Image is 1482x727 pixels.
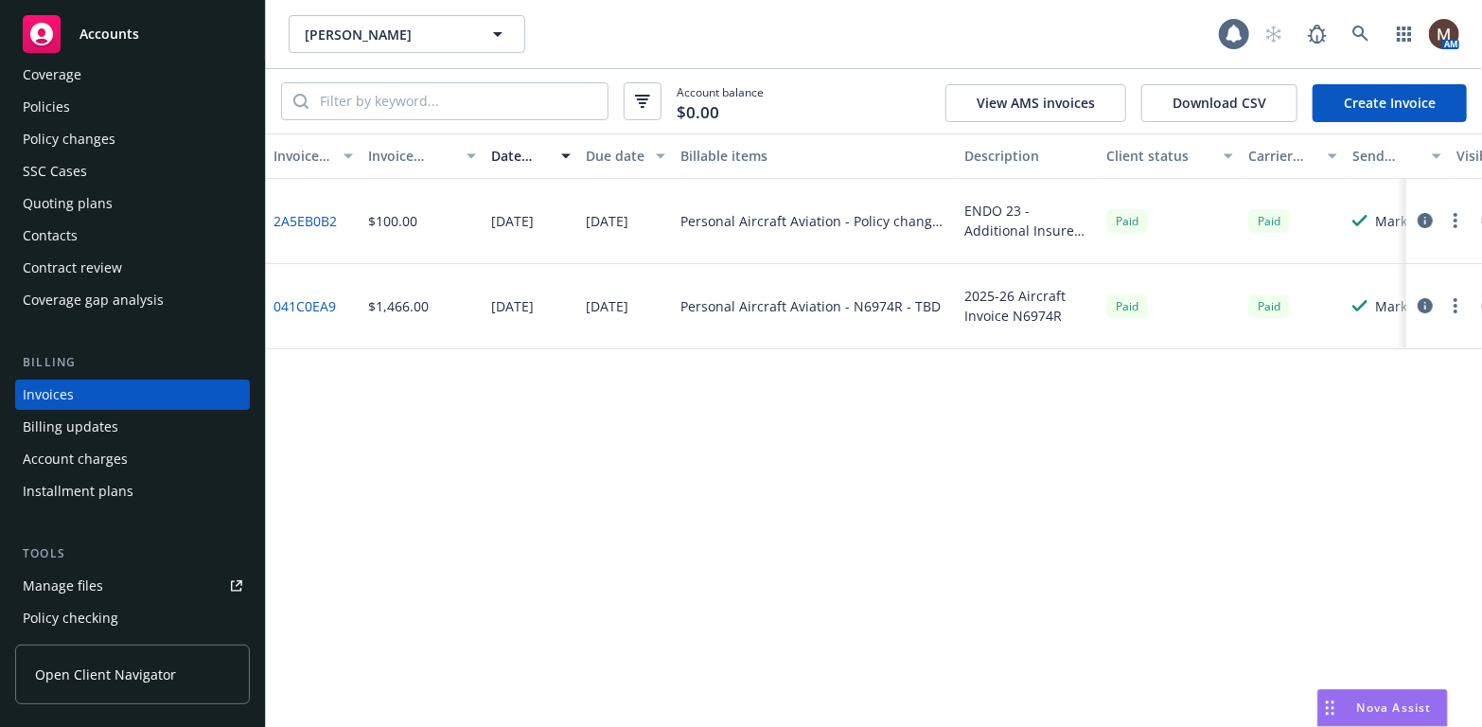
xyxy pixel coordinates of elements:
div: Personal Aircraft Aviation - Policy change - LA 000314181-01 [680,211,949,231]
a: Search [1342,15,1380,53]
a: Coverage gap analysis [15,285,250,315]
div: Manage files [23,571,103,601]
a: Policy changes [15,124,250,154]
div: Invoice amount [368,146,455,166]
button: Due date [578,133,673,179]
div: Paid [1106,209,1148,233]
div: Client status [1106,146,1212,166]
button: Billable items [673,133,957,179]
a: Report a Bug [1298,15,1336,53]
div: Due date [586,146,644,166]
div: Billing updates [23,412,118,442]
span: $0.00 [677,100,719,125]
button: Nova Assist [1317,689,1448,727]
a: Billing updates [15,412,250,442]
button: Carrier status [1241,133,1345,179]
div: Quoting plans [23,188,113,219]
button: Client status [1099,133,1241,179]
div: Marked as sent [1375,211,1441,231]
a: Switch app [1385,15,1423,53]
div: [DATE] [586,211,628,231]
div: Coverage gap analysis [23,285,164,315]
div: Billable items [680,146,949,166]
a: Policies [15,92,250,122]
button: Send result [1345,133,1449,179]
div: Invoices [23,380,74,410]
a: Create Invoice [1313,84,1467,122]
button: Download CSV [1141,84,1297,122]
div: [DATE] [491,296,534,316]
div: 2025-26 Aircraft Invoice N6974R [964,286,1091,326]
button: [PERSON_NAME] [289,15,525,53]
div: Paid [1248,294,1290,318]
div: $1,466.00 [368,296,429,316]
div: ENDO 23 - Additional Insured - City of Livermore Include Primary & Non-Contributory, AP $100, eff... [964,201,1091,240]
a: SSC Cases [15,156,250,186]
a: 041C0EA9 [273,296,336,316]
button: Invoice ID [266,133,361,179]
button: Description [957,133,1099,179]
a: Start snowing [1255,15,1293,53]
div: Policy changes [23,124,115,154]
div: Date issued [491,146,550,166]
div: $100.00 [368,211,417,231]
div: Coverage [23,60,81,90]
div: Paid [1248,209,1290,233]
input: Filter by keyword... [309,83,608,119]
div: Marked as sent [1375,296,1441,316]
a: Policy checking [15,603,250,633]
div: Billing [15,353,250,372]
div: [DATE] [586,296,628,316]
div: Drag to move [1318,690,1342,726]
div: SSC Cases [23,156,87,186]
div: Account charges [23,444,128,474]
button: Date issued [484,133,578,179]
button: Invoice amount [361,133,484,179]
div: Policy checking [23,603,118,633]
a: Quoting plans [15,188,250,219]
span: Account balance [677,84,764,118]
a: 2A5EB0B2 [273,211,337,231]
div: Contract review [23,253,122,283]
div: Paid [1106,294,1148,318]
span: [PERSON_NAME] [305,25,468,44]
div: Carrier status [1248,146,1316,166]
div: [DATE] [491,211,534,231]
div: Description [964,146,1091,166]
button: View AMS invoices [945,84,1126,122]
span: Nova Assist [1357,700,1432,716]
a: Contract review [15,253,250,283]
a: Accounts [15,8,250,61]
a: Installment plans [15,476,250,506]
div: Tools [15,544,250,563]
a: Manage files [15,571,250,601]
div: Installment plans [23,476,133,506]
div: Invoice ID [273,146,332,166]
div: Contacts [23,221,78,251]
svg: Search [293,94,309,109]
div: Policies [23,92,70,122]
a: Invoices [15,380,250,410]
a: Account charges [15,444,250,474]
div: Send result [1352,146,1420,166]
img: photo [1429,19,1459,49]
span: Open Client Navigator [35,665,176,684]
div: Personal Aircraft Aviation - N6974R - TBD [680,296,941,316]
a: Coverage [15,60,250,90]
span: Accounts [79,27,139,42]
a: Contacts [15,221,250,251]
